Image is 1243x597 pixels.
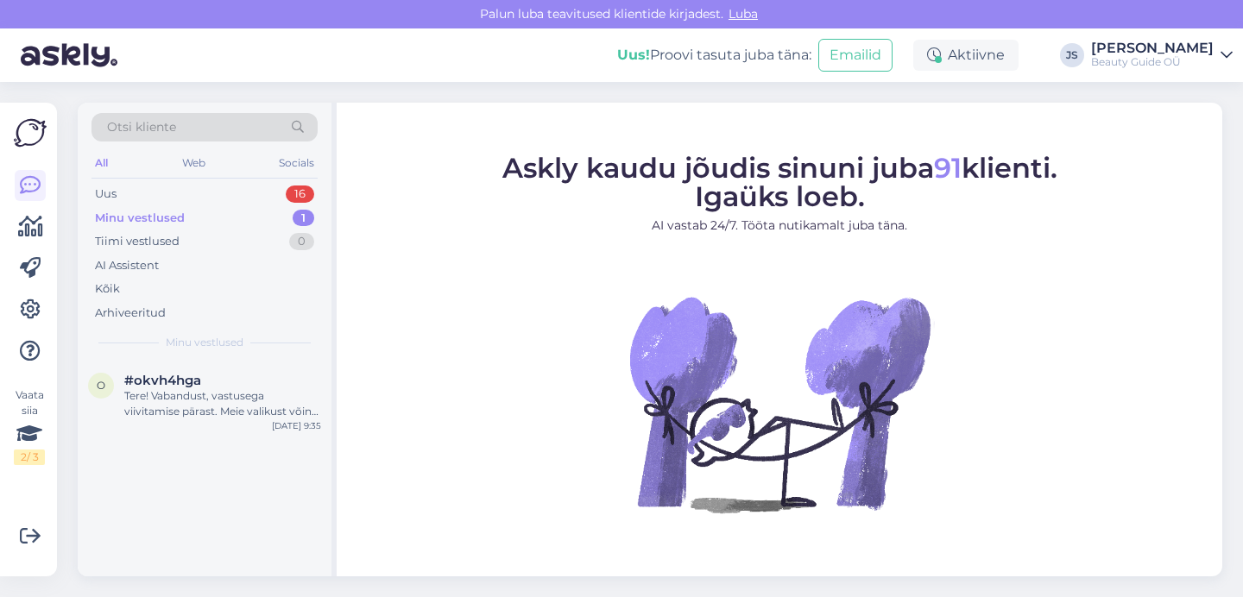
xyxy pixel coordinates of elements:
[723,6,763,22] span: Luba
[624,248,935,559] img: No Chat active
[95,185,117,203] div: Uus
[14,387,45,465] div: Vaata siia
[95,233,180,250] div: Tiimi vestlused
[47,100,60,114] img: tab_domain_overview_orange.svg
[124,388,321,419] div: Tere! Vabandust, vastusega viivitamise pärast. Meie valikust võin soovitada Kollageeni päeva- ja ...
[502,151,1057,213] span: Askly kaudu jõudis sinuni juba klienti. Igaüks loeb.
[275,152,318,174] div: Socials
[28,28,41,41] img: logo_orange.svg
[66,102,155,113] div: Domain Overview
[1091,55,1214,69] div: Beauty Guide OÜ
[97,379,105,392] span: o
[91,152,111,174] div: All
[913,40,1019,71] div: Aktiivne
[617,45,811,66] div: Proovi tasuta juba täna:
[818,39,893,72] button: Emailid
[14,116,47,149] img: Askly Logo
[1091,41,1214,55] div: [PERSON_NAME]
[28,45,41,59] img: website_grey.svg
[272,419,321,432] div: [DATE] 9:35
[166,335,243,350] span: Minu vestlused
[617,47,650,63] b: Uus!
[14,449,45,465] div: 2 / 3
[1091,41,1233,69] a: [PERSON_NAME]Beauty Guide OÜ
[107,118,176,136] span: Otsi kliente
[95,257,159,274] div: AI Assistent
[1060,43,1084,67] div: JS
[45,45,190,59] div: Domain: [DOMAIN_NAME]
[289,233,314,250] div: 0
[191,102,291,113] div: Keywords by Traffic
[124,373,201,388] span: #okvh4hga
[293,210,314,227] div: 1
[95,210,185,227] div: Minu vestlused
[179,152,209,174] div: Web
[95,305,166,322] div: Arhiveeritud
[286,185,314,203] div: 16
[95,280,120,298] div: Kõik
[934,151,962,185] span: 91
[48,28,85,41] div: v 4.0.25
[172,100,186,114] img: tab_keywords_by_traffic_grey.svg
[502,217,1057,235] p: AI vastab 24/7. Tööta nutikamalt juba täna.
